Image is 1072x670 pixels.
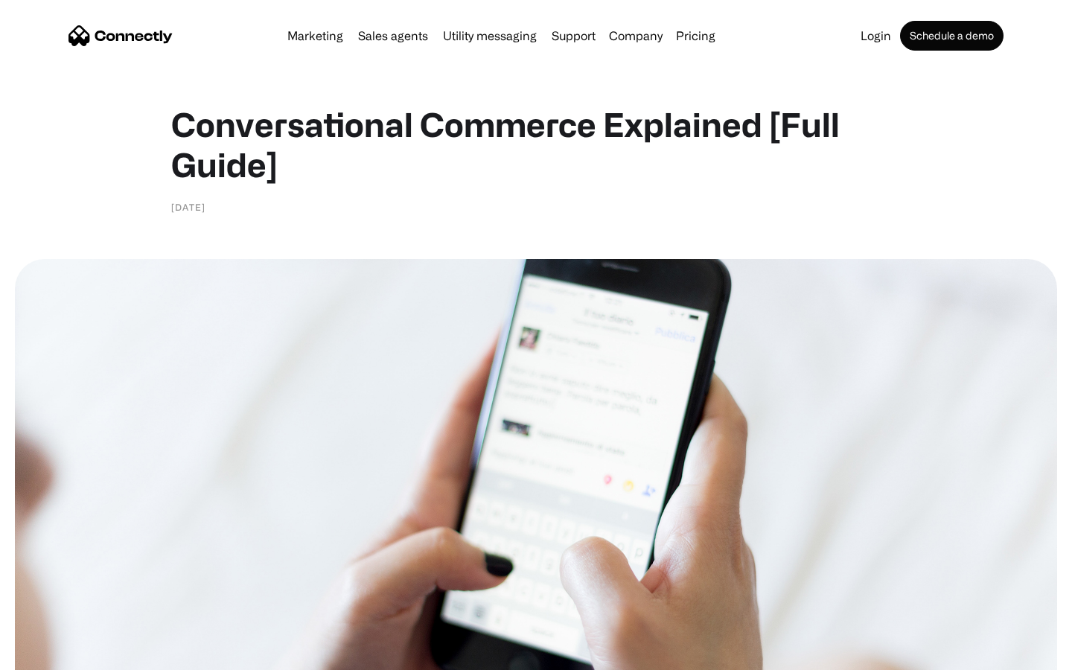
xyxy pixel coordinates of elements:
a: Utility messaging [437,30,543,42]
a: Schedule a demo [900,21,1004,51]
ul: Language list [30,644,89,665]
a: Support [546,30,602,42]
a: Marketing [281,30,349,42]
div: [DATE] [171,200,205,214]
div: Company [609,25,663,46]
a: Sales agents [352,30,434,42]
aside: Language selected: English [15,644,89,665]
a: Pricing [670,30,721,42]
h1: Conversational Commerce Explained [Full Guide] [171,104,901,185]
a: Login [855,30,897,42]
